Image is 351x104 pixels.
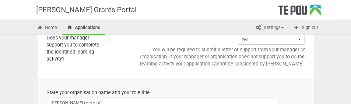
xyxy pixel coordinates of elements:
[47,89,305,96] div: State your organisation name and your role title.
[124,46,304,67] p: You will be required to submit a letter of support from your manager or organisation. If your man...
[62,21,105,35] a: Applications
[289,21,323,35] a: Sign out
[47,34,106,62] div: Does your manager support you to complete the identified learning activity?
[251,21,288,35] a: Settings
[33,21,62,35] a: Home
[242,36,297,43] span: Yes
[238,34,305,45] button: Yes
[278,4,321,20] div: Te Pou Logo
